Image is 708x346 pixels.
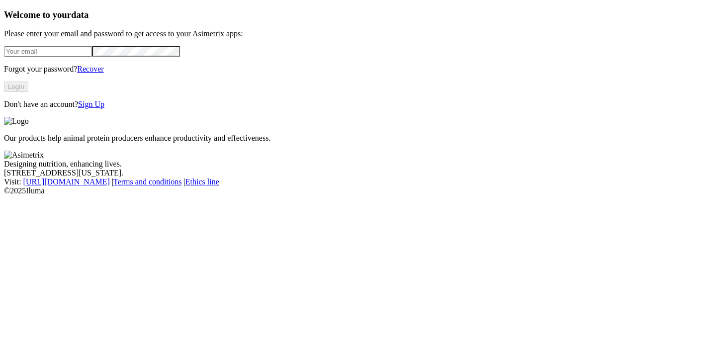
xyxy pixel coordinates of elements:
[23,177,110,186] a: [URL][DOMAIN_NAME]
[71,9,88,20] span: data
[78,100,104,108] a: Sign Up
[4,100,704,109] p: Don't have an account?
[4,29,704,38] p: Please enter your email and password to get access to your Asimetrix apps:
[4,9,704,20] h3: Welcome to your
[113,177,182,186] a: Terms and conditions
[4,177,704,186] div: Visit : | |
[4,186,704,195] div: © 2025 Iluma
[4,151,44,160] img: Asimetrix
[77,65,103,73] a: Recover
[4,82,28,92] button: Login
[4,134,704,143] p: Our products help animal protein producers enhance productivity and effectiveness.
[4,160,704,169] div: Designing nutrition, enhancing lives.
[4,169,704,177] div: [STREET_ADDRESS][US_STATE].
[4,65,704,74] p: Forgot your password?
[4,46,92,57] input: Your email
[4,117,29,126] img: Logo
[185,177,219,186] a: Ethics line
